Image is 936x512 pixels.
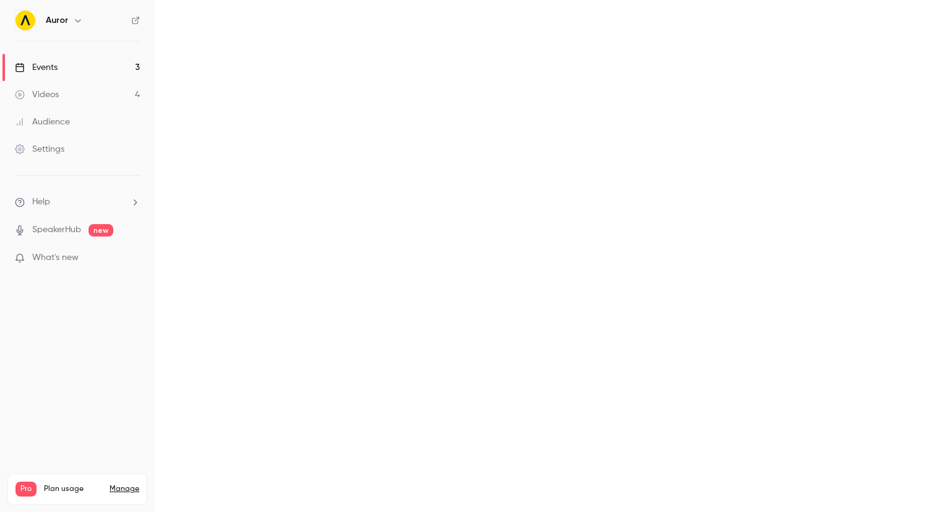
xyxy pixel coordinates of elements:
li: help-dropdown-opener [15,196,140,209]
div: Events [15,61,58,74]
div: Videos [15,89,59,101]
span: Pro [15,482,37,497]
div: Audience [15,116,70,128]
img: Auror [15,11,35,30]
iframe: Noticeable Trigger [125,253,140,264]
span: Plan usage [44,484,102,494]
h6: Auror [46,14,68,27]
span: new [89,224,113,236]
a: Manage [110,484,139,494]
div: Settings [15,143,64,155]
span: What's new [32,251,79,264]
a: SpeakerHub [32,223,81,236]
span: Help [32,196,50,209]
